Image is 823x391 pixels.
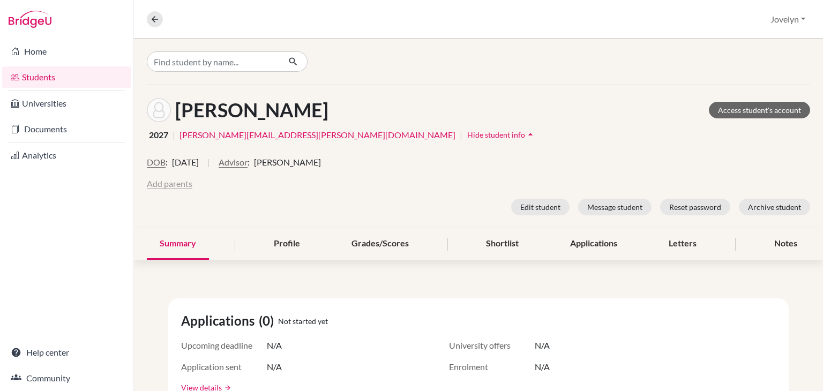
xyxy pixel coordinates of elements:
[709,102,810,118] a: Access student's account
[656,228,709,260] div: Letters
[147,156,166,169] button: DOB
[267,360,282,373] span: N/A
[147,98,171,122] img: Bernard Baraku's avatar
[578,199,652,215] button: Message student
[739,199,810,215] button: Archive student
[339,228,422,260] div: Grades/Scores
[460,129,462,141] span: |
[179,129,455,141] a: [PERSON_NAME][EMAIL_ADDRESS][PERSON_NAME][DOMAIN_NAME]
[181,339,267,352] span: Upcoming deadline
[261,228,313,260] div: Profile
[2,93,131,114] a: Universities
[147,51,280,72] input: Find student by name...
[267,339,282,352] span: N/A
[147,228,209,260] div: Summary
[761,228,810,260] div: Notes
[175,99,328,122] h1: [PERSON_NAME]
[473,228,532,260] div: Shortlist
[2,118,131,140] a: Documents
[259,311,278,330] span: (0)
[525,129,536,140] i: arrow_drop_up
[467,126,536,143] button: Hide student infoarrow_drop_up
[557,228,630,260] div: Applications
[278,315,328,327] span: Not started yet
[449,339,535,352] span: University offers
[219,156,248,169] button: Advisor
[181,311,259,330] span: Applications
[147,177,192,190] button: Add parents
[2,41,131,62] a: Home
[2,66,131,88] a: Students
[181,360,267,373] span: Application sent
[254,156,321,169] span: [PERSON_NAME]
[511,199,570,215] button: Edit student
[2,145,131,166] a: Analytics
[467,130,525,139] span: Hide student info
[660,199,730,215] button: Reset password
[535,360,550,373] span: N/A
[766,9,810,29] button: Jovelyn
[172,156,199,169] span: [DATE]
[2,367,131,389] a: Community
[207,156,210,177] span: |
[9,11,51,28] img: Bridge-U
[248,156,250,169] span: :
[449,360,535,373] span: Enrolment
[535,339,550,352] span: N/A
[149,129,168,141] span: 2027
[166,156,168,169] span: :
[173,129,175,141] span: |
[2,342,131,363] a: Help center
